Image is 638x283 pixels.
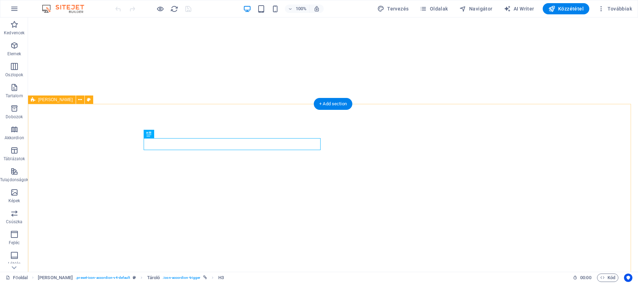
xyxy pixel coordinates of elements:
[4,30,25,36] p: Kedvencek
[295,5,307,13] h6: 100%
[8,261,21,267] p: Lábléc
[147,274,160,282] span: Kattintson a kijelöléshez. Dupla kattintás az szerkesztéshez
[170,5,178,13] i: Weboldal újratöltése
[6,219,22,225] p: Csúszka
[6,93,23,99] p: Tartalom
[624,274,632,282] button: Usercentrics
[38,274,73,282] span: Kattintson a kijelöléshez. Dupla kattintás az szerkesztéshez
[38,98,73,102] span: [PERSON_NAME]
[9,240,20,246] p: Fejléc
[459,5,493,12] span: Navigátor
[133,276,136,280] i: Ez az elem egy testreszabható előre beállítás
[285,5,310,13] button: 100%
[40,5,93,13] img: Editor Logo
[76,274,130,282] span: . preset-icon-accordion-v4-default
[5,72,23,78] p: Oszlopok
[163,274,200,282] span: . icon-accordion-trigger
[314,98,352,110] div: + Add section
[457,3,495,14] button: Navigátor
[573,274,591,282] h6: Munkamenet idő
[543,3,589,14] button: Közzététel
[314,6,320,12] i: Átméretezés esetén automatikusan beállítja a nagyítási szintet a választott eszköznek megfelelően.
[377,5,409,12] span: Tervezés
[6,274,28,282] a: Kattintson a kijelölés megszüntetéséhez. Dupla kattintás az oldalak megnyitásához
[6,114,23,120] p: Dobozok
[548,5,584,12] span: Közzététel
[4,156,25,162] p: Táblázatok
[595,3,635,14] button: Továbbiak
[156,5,164,13] button: Kattintson ide az előnézeti módból való kilépéshez és a szerkesztés folytatásához
[585,275,586,280] span: :
[597,274,618,282] button: Kód
[417,3,451,14] button: Oldalak
[501,3,537,14] button: AI Writer
[38,274,224,282] nav: breadcrumb
[5,135,24,141] p: Akkordion
[504,5,534,12] span: AI Writer
[420,5,448,12] span: Oldalak
[7,51,21,57] p: Elemek
[203,276,207,280] i: Ez az elem hivatkozásra mutat
[600,274,615,282] span: Kód
[8,198,20,204] p: Képek
[580,274,591,282] span: 00 00
[375,3,412,14] div: Tervezés (Ctrl+Alt+Y)
[218,274,224,282] span: Kattintson a kijelöléshez. Dupla kattintás az szerkesztéshez
[598,5,632,12] span: Továbbiak
[375,3,412,14] button: Tervezés
[170,5,178,13] button: reload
